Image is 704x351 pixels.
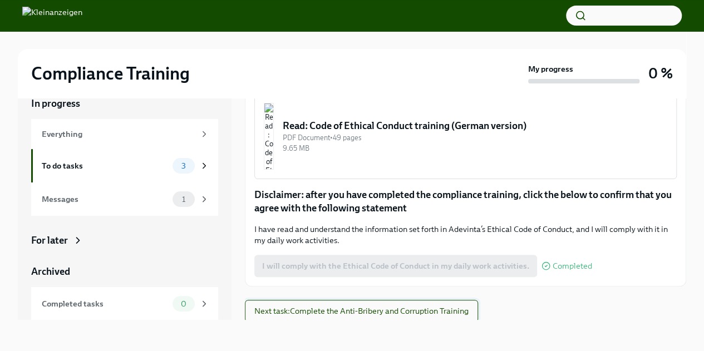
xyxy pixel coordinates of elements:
a: Everything [31,119,218,149]
div: PDF Document • 49 pages [283,132,667,143]
p: Disclaimer: after you have completed the compliance training, click the below to confirm that you... [254,188,677,215]
a: Completed tasks0 [31,287,218,320]
a: Messages1 [31,182,218,216]
a: In progress [31,97,218,110]
div: Messages [42,193,168,205]
h3: 0 % [648,63,673,83]
span: 0 [174,300,193,308]
span: 3 [175,162,193,170]
button: Next task:Complete the Anti-Bribery and Corruption Training [245,300,478,322]
button: Read: Code of Ethical Conduct training (German version)PDF Document•49 pages9.65 MB [254,93,677,179]
a: Archived [31,265,218,278]
div: To do tasks [42,160,168,172]
span: Next task : Complete the Anti-Bribery and Corruption Training [254,305,469,317]
h2: Compliance Training [31,62,190,85]
img: Read: Code of Ethical Conduct training (German version) [264,103,274,170]
div: 9.65 MB [283,143,667,154]
div: Completed tasks [42,298,168,310]
a: For later [31,234,218,247]
p: I have read and understand the information set forth in Adevinta’s Ethical Code of Conduct, and I... [254,224,677,246]
div: For later [31,234,68,247]
div: Everything [42,128,195,140]
strong: My progress [528,63,573,75]
span: Completed [553,262,592,270]
img: Kleinanzeigen [22,7,82,24]
span: 1 [175,195,192,204]
a: To do tasks3 [31,149,218,182]
div: Read: Code of Ethical Conduct training (German version) [283,119,667,132]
